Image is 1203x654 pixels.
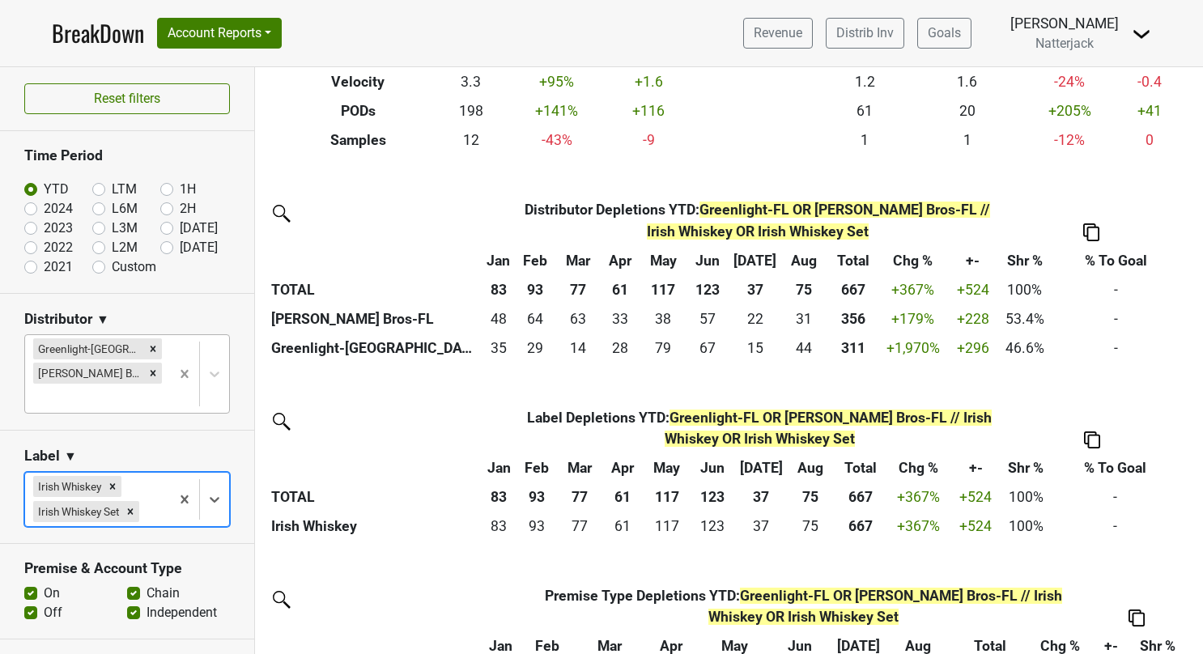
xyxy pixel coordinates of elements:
[559,338,596,359] div: 14
[1049,275,1182,304] td: -
[734,512,789,541] td: 36.63
[44,603,62,622] label: Off
[52,16,144,50] a: BreakDown
[147,603,217,622] label: Independent
[33,476,104,497] div: Irish Whiskey
[600,246,640,275] th: Apr: activate to sort column ascending
[436,125,506,155] td: 12
[782,333,827,363] td: 43.5
[640,246,687,275] th: May: activate to sort column ascending
[1000,246,1049,275] th: Shr %: activate to sort column ascending
[24,560,230,577] h3: Premise & Account Type
[436,67,506,96] td: 3.3
[112,180,137,199] label: LTM
[782,304,827,333] td: 31.37
[738,516,784,537] div: 37
[1083,223,1099,240] img: Copy to clipboard
[782,275,827,304] th: 75
[44,199,73,219] label: 2024
[24,147,230,164] h3: Time Period
[44,238,73,257] label: 2022
[1010,13,1119,34] div: [PERSON_NAME]
[691,308,725,329] div: 57
[691,482,734,512] th: 123
[267,246,482,275] th: &nbsp;: activate to sort column ascending
[687,304,728,333] td: 56.57
[814,96,916,125] td: 61
[104,476,121,497] div: Remove Irish Whiskey
[1018,67,1121,96] td: -24 %
[482,304,515,333] td: 48.07
[24,83,230,114] button: Reset filters
[112,238,138,257] label: L2M
[647,516,687,537] div: 117
[647,202,991,239] span: Greenlight-FL OR [PERSON_NAME] Bros-FL // Irish Whiskey OR Irish Whiskey Set
[24,311,92,328] h3: Distributor
[436,96,506,125] td: 198
[96,310,109,329] span: ▼
[1000,333,1049,363] td: 46.6%
[734,453,789,482] th: Jul: activate to sort column ascending
[640,333,687,363] td: 78.84
[782,246,827,275] th: Aug: activate to sort column ascending
[608,67,689,96] td: +1.6
[559,308,596,329] div: 63
[180,219,218,238] label: [DATE]
[786,308,823,329] div: 31
[950,338,997,359] div: +296
[180,199,196,219] label: 2H
[708,588,1062,625] span: Greenlight-FL OR [PERSON_NAME] Bros-FL // Irish Whiskey OR Irish Whiskey Set
[482,275,515,304] th: 83
[157,18,282,49] button: Account Reports
[33,363,144,384] div: [PERSON_NAME] Bros-FL
[830,308,877,329] div: 356
[1084,431,1100,448] img: Copy to clipboard
[604,308,636,329] div: 33
[556,333,601,363] td: 14.34
[602,512,643,541] td: 61.48
[44,180,69,199] label: YTD
[643,453,691,482] th: May: activate to sort column ascending
[946,246,1000,275] th: +-: activate to sort column ascending
[600,275,640,304] th: 61
[916,96,1018,125] td: 20
[640,275,687,304] th: 117
[112,219,138,238] label: L3M
[691,453,734,482] th: Jun: activate to sort column ascending
[837,516,885,537] div: 667
[44,257,73,277] label: 2021
[506,67,608,96] td: +95 %
[557,482,602,512] th: 77
[486,338,511,359] div: 35
[1129,609,1145,626] img: Copy to clipboard
[144,363,162,384] div: Remove Johnson Bros-FL
[602,482,643,512] th: 61
[1120,96,1178,125] td: +41
[482,512,516,541] td: 83.07
[44,584,60,603] label: On
[833,512,888,541] th: 666.510
[24,448,60,465] h3: Label
[64,447,77,466] span: ▼
[687,246,728,275] th: Jun: activate to sort column ascending
[1048,482,1181,512] td: -
[830,338,877,359] div: 311
[267,482,482,512] th: TOTAL
[557,512,602,541] td: 77.28
[280,96,436,125] th: PODs
[788,453,833,482] th: Aug: activate to sort column ascending
[486,308,511,329] div: 48
[1048,453,1181,482] th: % To Goal: activate to sort column ascending
[604,338,636,359] div: 28
[556,246,601,275] th: Mar: activate to sort column ascending
[600,333,640,363] td: 28.34
[1049,246,1182,275] th: % To Goal: activate to sort column ascending
[506,125,608,155] td: -43 %
[888,482,947,512] td: +367 %
[695,516,730,537] div: 123
[1120,67,1178,96] td: -0.4
[687,275,728,304] th: 123
[729,333,782,363] td: 15
[665,410,993,447] span: Greenlight-FL OR [PERSON_NAME] Bros-FL // Irish Whiskey OR Irish Whiskey Set
[482,333,515,363] td: 35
